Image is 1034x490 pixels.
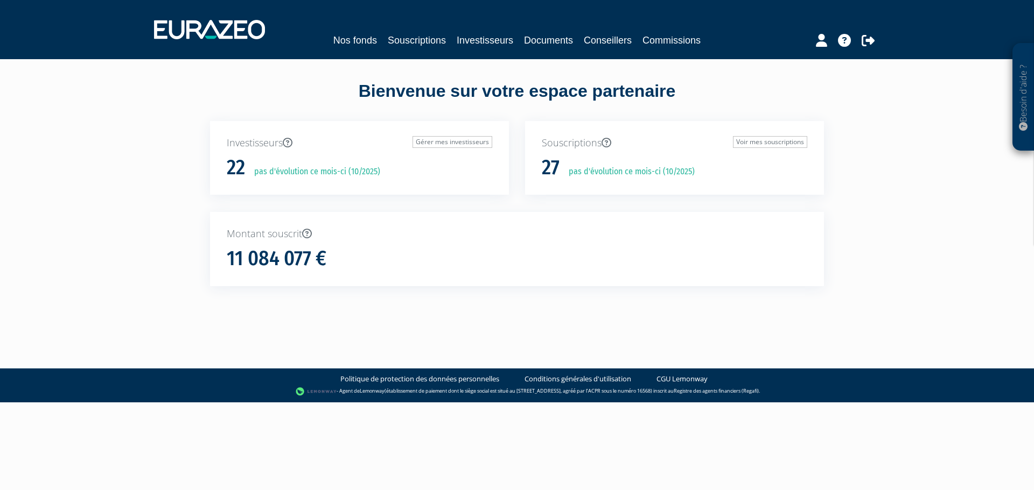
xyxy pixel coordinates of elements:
[733,136,807,148] a: Voir mes souscriptions
[642,33,701,48] a: Commissions
[525,374,631,384] a: Conditions générales d'utilisation
[333,33,377,48] a: Nos fonds
[542,136,807,150] p: Souscriptions
[388,33,446,48] a: Souscriptions
[227,157,245,179] h1: 22
[1017,49,1030,146] p: Besoin d'aide ?
[227,247,326,270] h1: 11 084 077 €
[340,374,499,384] a: Politique de protection des données personnelles
[524,33,573,48] a: Documents
[11,386,1023,397] div: - Agent de (établissement de paiement dont le siège social est situé au [STREET_ADDRESS], agréé p...
[247,166,380,178] p: pas d'évolution ce mois-ci (10/2025)
[227,227,807,241] p: Montant souscrit
[457,33,513,48] a: Investisseurs
[584,33,632,48] a: Conseillers
[227,136,492,150] p: Investisseurs
[360,387,385,394] a: Lemonway
[202,79,832,121] div: Bienvenue sur votre espace partenaire
[542,157,560,179] h1: 27
[154,20,265,39] img: 1732889491-logotype_eurazeo_blanc_rvb.png
[674,387,759,394] a: Registre des agents financiers (Regafi)
[561,166,695,178] p: pas d'évolution ce mois-ci (10/2025)
[413,136,492,148] a: Gérer mes investisseurs
[656,374,708,384] a: CGU Lemonway
[296,386,337,397] img: logo-lemonway.png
